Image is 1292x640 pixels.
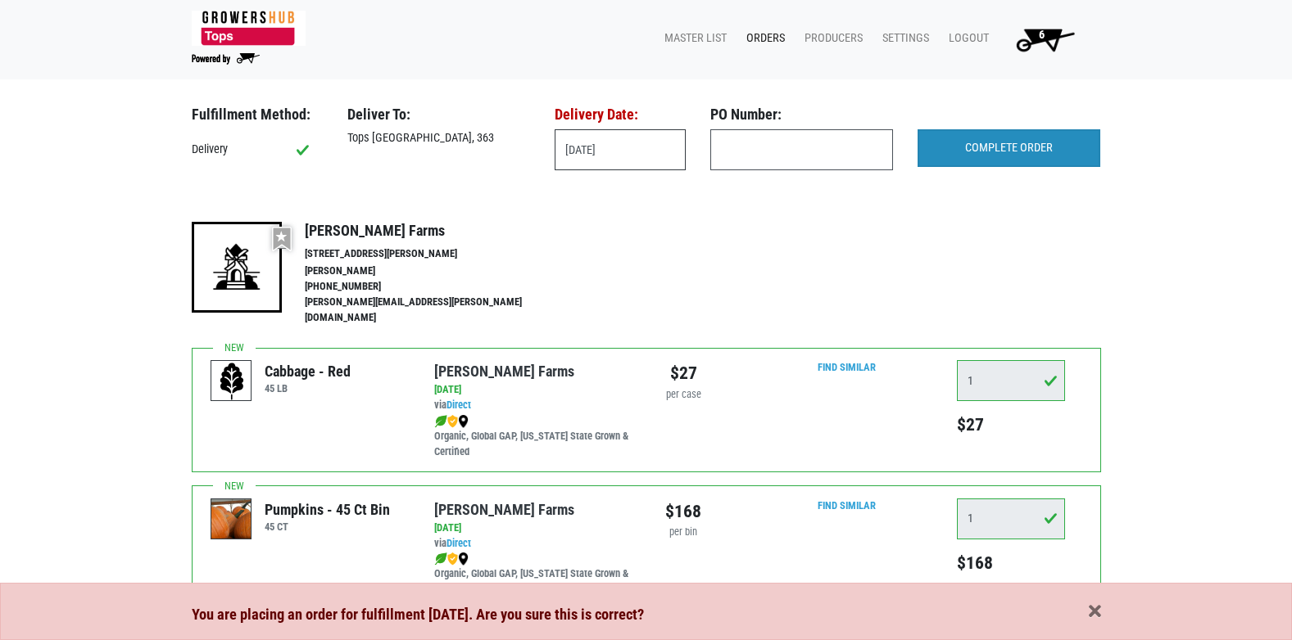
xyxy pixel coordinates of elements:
img: safety-e55c860ca8c00a9c171001a62a92dabd.png [447,415,458,428]
a: Pumpkins - 45 ct Bin [211,512,252,525]
div: Organic, Global GAP, [US_STATE] State Grown & Certified [434,551,633,597]
a: [PERSON_NAME] Farms [434,501,574,518]
a: 6 [995,23,1088,56]
li: [STREET_ADDRESS][PERSON_NAME] [305,246,557,262]
a: [PERSON_NAME] Farms [434,363,574,380]
img: map_marker-0e94453035b3232a4d21701695807de9.png [458,552,469,566]
h3: Delivery Date: [555,106,686,124]
h3: Fulfillment Method: [192,106,323,124]
h6: 45 LB [265,382,351,394]
img: thumbnail-1bebd04f8b15c5af5e45833110fd7731.png [211,499,252,540]
div: per case [659,387,709,403]
li: [PERSON_NAME][EMAIL_ADDRESS][PERSON_NAME][DOMAIN_NAME] [305,295,557,326]
h6: 45 CT [265,521,390,533]
a: Find Similar [818,361,876,373]
input: Select Date [555,129,686,170]
img: 19-7441ae2ccb79c876ff41c34f3bd0da69.png [192,222,282,312]
a: Direct [447,537,471,549]
span: 6 [1039,28,1045,42]
img: leaf-e5c59151409436ccce96b2ca1b28e03c.png [434,415,447,428]
div: Pumpkins - 45 ct Bin [265,498,390,521]
img: leaf-e5c59151409436ccce96b2ca1b28e03c.png [434,552,447,566]
input: Qty [957,498,1065,539]
div: [DATE] [434,521,633,536]
div: via [434,536,633,552]
a: Find Similar [818,499,876,512]
div: You are placing an order for fulfillment [DATE]. Are you sure this is correct? [192,603,1101,626]
div: $168 [659,498,709,525]
a: Logout [936,23,995,54]
div: Cabbage - Red [265,360,351,382]
li: [PERSON_NAME] [305,264,557,279]
input: COMPLETE ORDER [918,129,1100,167]
a: Master List [651,23,733,54]
a: Producers [791,23,869,54]
img: safety-e55c860ca8c00a9c171001a62a92dabd.png [447,552,458,566]
h3: PO Number: [710,106,893,124]
img: Cart [1009,23,1081,56]
div: $27 [659,360,709,386]
h5: $27 [957,414,1065,435]
img: 279edf242af8f9d49a69d9d2afa010fb.png [192,11,306,46]
a: Direct [447,399,471,411]
input: Qty [957,360,1065,401]
img: Powered by Big Wheelbarrow [192,53,260,65]
div: [DATE] [434,382,633,398]
li: [PHONE_NUMBER] [305,279,557,295]
img: map_marker-0e94453035b3232a4d21701695807de9.png [458,415,469,428]
a: Settings [869,23,936,54]
h4: [PERSON_NAME] Farms [305,222,557,240]
div: per bin [659,525,709,540]
a: Orders [733,23,791,54]
img: placeholder-variety-43d6402dacf2d531de610a020419775a.svg [211,361,252,402]
h3: Deliver To: [347,106,530,124]
div: Tops [GEOGRAPHIC_DATA], 363 [335,129,542,147]
div: Organic, Global GAP, [US_STATE] State Grown & Certified [434,413,633,460]
div: via [434,398,633,413]
h5: $168 [957,552,1065,574]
